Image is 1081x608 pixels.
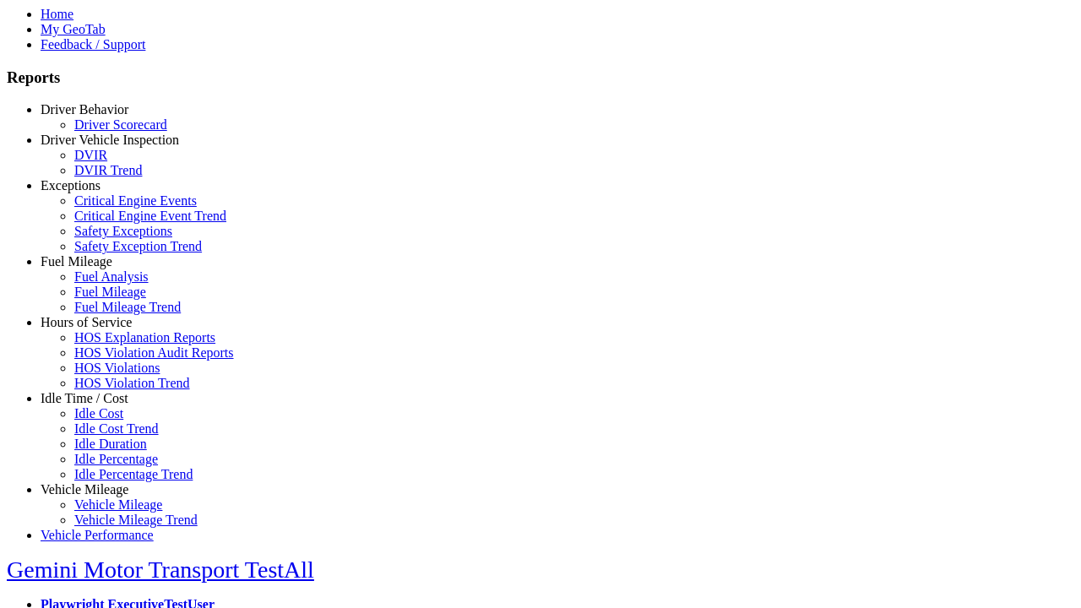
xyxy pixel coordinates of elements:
a: Exceptions [41,178,100,193]
a: Home [41,7,73,21]
a: Idle Cost [74,406,123,421]
a: Fuel Mileage Trend [74,300,181,314]
a: Idle Cost Trend [74,421,159,436]
a: Vehicle Mileage [41,482,128,497]
a: Safety Exceptions [74,224,172,238]
a: DVIR [74,148,107,162]
a: My GeoTab [41,22,106,36]
a: HOS Violation Audit Reports [74,345,234,360]
a: Driver Vehicle Inspection [41,133,179,147]
a: Critical Engine Event Trend [74,209,226,223]
a: Idle Time / Cost [41,391,128,405]
a: Fuel Analysis [74,269,149,284]
a: Vehicle Performance [41,528,154,542]
a: HOS Violations [74,361,160,375]
h3: Reports [7,68,1074,87]
a: Driver Behavior [41,102,128,117]
a: Idle Percentage Trend [74,467,193,481]
a: Idle Duration [74,437,147,451]
a: Fuel Mileage [41,254,112,269]
a: Idle Percentage [74,452,158,466]
a: Driver Scorecard [74,117,167,132]
a: Hours of Service [41,315,132,329]
a: HOS Violation Trend [74,376,190,390]
a: Feedback / Support [41,37,145,52]
a: Safety Exception Trend [74,239,202,253]
a: DVIR Trend [74,163,142,177]
a: Critical Engine Events [74,193,197,208]
a: HOS Explanation Reports [74,330,215,345]
a: Vehicle Mileage Trend [74,513,198,527]
a: Fuel Mileage [74,285,146,299]
a: Gemini Motor Transport TestAll [7,556,314,583]
a: Vehicle Mileage [74,497,162,512]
